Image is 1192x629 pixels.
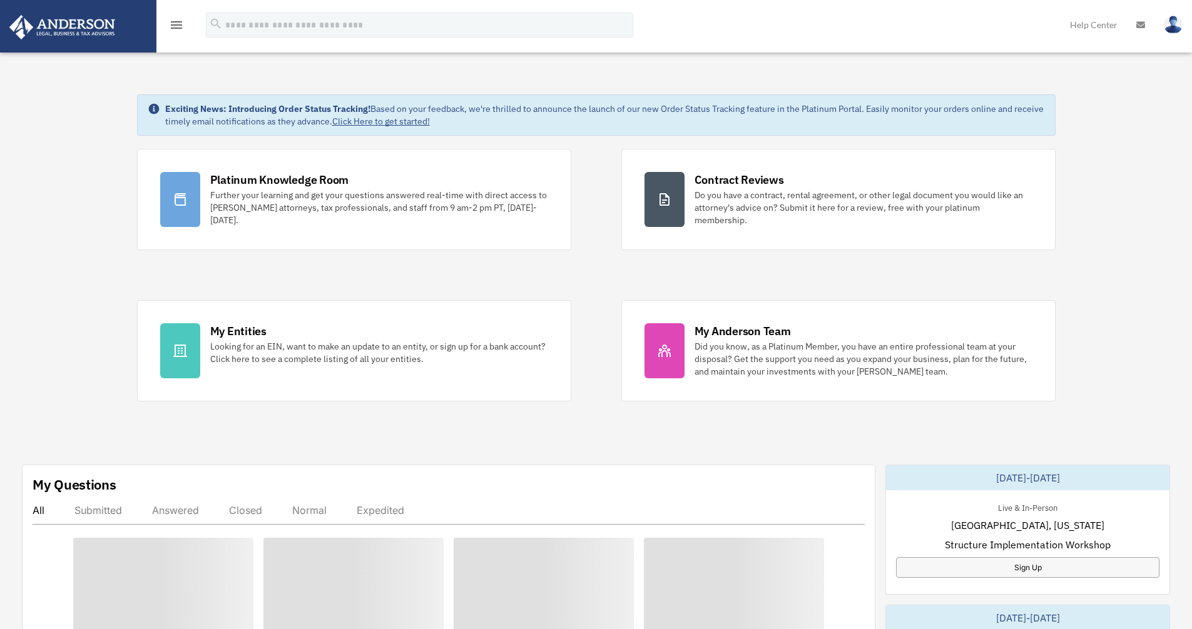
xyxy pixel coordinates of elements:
[1164,16,1183,34] img: User Pic
[6,15,119,39] img: Anderson Advisors Platinum Portal
[229,504,262,516] div: Closed
[621,149,1056,250] a: Contract Reviews Do you have a contract, rental agreement, or other legal document you would like...
[886,465,1169,490] div: [DATE]-[DATE]
[695,340,1032,378] div: Did you know, as a Platinum Member, you have an entire professional team at your disposal? Get th...
[137,149,571,250] a: Platinum Knowledge Room Further your learning and get your questions answered real-time with dire...
[210,189,548,226] div: Further your learning and get your questions answered real-time with direct access to [PERSON_NAM...
[332,116,430,127] a: Click Here to get started!
[165,103,1045,128] div: Based on your feedback, we're thrilled to announce the launch of our new Order Status Tracking fe...
[695,189,1032,226] div: Do you have a contract, rental agreement, or other legal document you would like an attorney's ad...
[209,17,223,31] i: search
[621,300,1056,401] a: My Anderson Team Did you know, as a Platinum Member, you have an entire professional team at your...
[33,475,116,494] div: My Questions
[896,557,1159,578] a: Sign Up
[988,500,1067,513] div: Live & In-Person
[210,340,548,365] div: Looking for an EIN, want to make an update to an entity, or sign up for a bank account? Click her...
[137,300,571,401] a: My Entities Looking for an EIN, want to make an update to an entity, or sign up for a bank accoun...
[357,504,404,516] div: Expedited
[951,518,1104,533] span: [GEOGRAPHIC_DATA], [US_STATE]
[695,323,791,339] div: My Anderson Team
[210,323,267,339] div: My Entities
[292,504,327,516] div: Normal
[695,172,784,188] div: Contract Reviews
[165,103,370,114] strong: Exciting News: Introducing Order Status Tracking!
[210,172,349,188] div: Platinum Knowledge Room
[945,537,1111,552] span: Structure Implementation Workshop
[33,504,44,516] div: All
[169,22,184,33] a: menu
[169,18,184,33] i: menu
[74,504,122,516] div: Submitted
[152,504,199,516] div: Answered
